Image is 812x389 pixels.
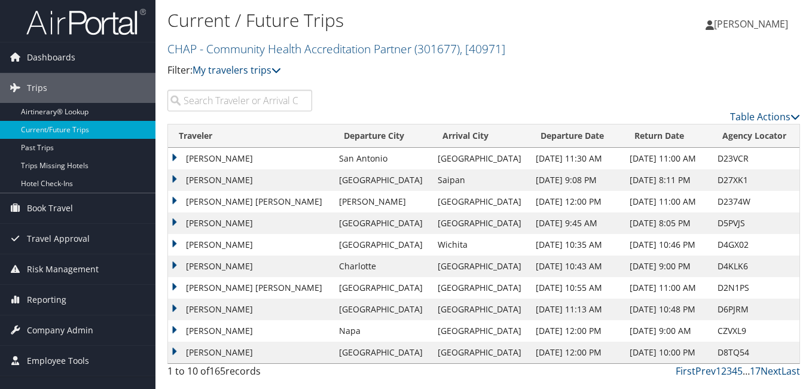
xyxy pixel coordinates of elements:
[712,124,799,148] th: Agency Locator: activate to sort column ascending
[432,256,530,277] td: [GEOGRAPHIC_DATA]
[167,41,505,57] a: CHAP - Community Health Accreditation Partner
[432,320,530,342] td: [GEOGRAPHIC_DATA]
[27,193,73,223] span: Book Travel
[432,169,530,191] td: Saipan
[168,191,333,212] td: [PERSON_NAME] [PERSON_NAME]
[530,320,623,342] td: [DATE] 12:00 PM
[333,342,432,363] td: [GEOGRAPHIC_DATA]
[333,212,432,234] td: [GEOGRAPHIC_DATA]
[27,346,89,376] span: Employee Tools
[530,124,623,148] th: Departure Date: activate to sort column descending
[333,256,432,277] td: Charlotte
[168,148,333,169] td: [PERSON_NAME]
[714,17,788,31] span: [PERSON_NAME]
[414,41,460,57] span: ( 301677 )
[676,364,695,378] a: First
[730,110,800,123] a: Table Actions
[168,256,333,277] td: [PERSON_NAME]
[712,169,799,191] td: D27XK1
[168,212,333,234] td: [PERSON_NAME]
[530,342,623,363] td: [DATE] 12:00 PM
[333,148,432,169] td: San Antonio
[432,234,530,256] td: Wichita
[695,364,716,378] a: Prev
[167,364,312,384] div: 1 to 10 of records
[460,41,505,57] span: , [ 40971 ]
[712,148,799,169] td: D23VCR
[737,364,743,378] a: 5
[624,148,712,169] td: [DATE] 11:00 AM
[333,124,432,148] th: Departure City: activate to sort column ascending
[624,124,712,148] th: Return Date: activate to sort column ascending
[26,8,146,36] img: airportal-logo.png
[624,212,712,234] td: [DATE] 8:05 PM
[168,169,333,191] td: [PERSON_NAME]
[716,364,721,378] a: 1
[27,224,90,254] span: Travel Approval
[27,285,66,315] span: Reporting
[530,299,623,320] td: [DATE] 11:13 AM
[168,277,333,299] td: [PERSON_NAME] [PERSON_NAME]
[712,191,799,212] td: D2374W
[193,63,281,77] a: My travelers trips
[27,254,99,284] span: Risk Management
[743,364,750,378] span: …
[209,364,225,378] span: 165
[27,42,75,72] span: Dashboards
[530,212,623,234] td: [DATE] 9:45 AM
[712,277,799,299] td: D2N1PS
[721,364,726,378] a: 2
[761,364,782,378] a: Next
[167,8,589,33] h1: Current / Future Trips
[432,124,530,148] th: Arrival City: activate to sort column ascending
[27,73,47,103] span: Trips
[624,277,712,299] td: [DATE] 11:00 AM
[167,90,312,111] input: Search Traveler or Arrival City
[168,234,333,256] td: [PERSON_NAME]
[432,191,530,212] td: [GEOGRAPHIC_DATA]
[432,148,530,169] td: [GEOGRAPHIC_DATA]
[432,299,530,320] td: [GEOGRAPHIC_DATA]
[432,212,530,234] td: [GEOGRAPHIC_DATA]
[782,364,800,378] a: Last
[712,320,799,342] td: CZVXL9
[530,169,623,191] td: [DATE] 9:08 PM
[750,364,761,378] a: 17
[432,342,530,363] td: [GEOGRAPHIC_DATA]
[726,364,732,378] a: 3
[333,277,432,299] td: [GEOGRAPHIC_DATA]
[624,169,712,191] td: [DATE] 8:11 PM
[530,277,623,299] td: [DATE] 10:55 AM
[333,234,432,256] td: [GEOGRAPHIC_DATA]
[712,212,799,234] td: D5PVJS
[333,191,432,212] td: [PERSON_NAME]
[712,299,799,320] td: D6PJRM
[624,191,712,212] td: [DATE] 11:00 AM
[530,256,623,277] td: [DATE] 10:43 AM
[712,256,799,277] td: D4KLK6
[168,320,333,342] td: [PERSON_NAME]
[624,342,712,363] td: [DATE] 10:00 PM
[27,315,93,345] span: Company Admin
[168,124,333,148] th: Traveler: activate to sort column ascending
[624,299,712,320] td: [DATE] 10:48 PM
[530,148,623,169] td: [DATE] 11:30 AM
[624,320,712,342] td: [DATE] 9:00 AM
[167,63,589,78] p: Filter:
[624,234,712,256] td: [DATE] 10:46 PM
[712,234,799,256] td: D4GX02
[168,342,333,363] td: [PERSON_NAME]
[712,342,799,363] td: D8TQ54
[333,320,432,342] td: Napa
[333,299,432,320] td: [GEOGRAPHIC_DATA]
[530,191,623,212] td: [DATE] 12:00 PM
[333,169,432,191] td: [GEOGRAPHIC_DATA]
[530,234,623,256] td: [DATE] 10:35 AM
[432,277,530,299] td: [GEOGRAPHIC_DATA]
[624,256,712,277] td: [DATE] 9:00 PM
[706,6,800,42] a: [PERSON_NAME]
[168,299,333,320] td: [PERSON_NAME]
[732,364,737,378] a: 4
